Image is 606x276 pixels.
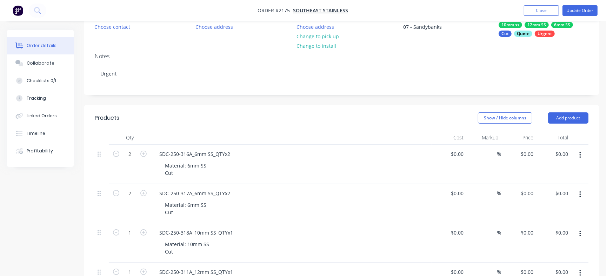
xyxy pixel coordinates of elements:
[548,112,588,124] button: Add product
[562,5,598,16] button: Update Order
[95,53,588,60] div: Notes
[7,90,74,107] button: Tracking
[501,131,536,145] div: Price
[398,22,447,32] div: 07 - Sandybanks
[27,42,56,49] div: Order details
[154,188,236,198] div: SDC-250-317A_6mm SS_QTYx2
[524,5,559,16] button: Close
[27,148,53,154] div: Profitability
[293,32,342,41] button: Change to pick up
[293,41,340,51] button: Change to install
[27,95,46,101] div: Tracking
[159,160,212,178] div: Material: 6mm SS Cut
[478,112,532,124] button: Show / Hide columns
[432,131,466,145] div: Cost
[7,54,74,72] button: Collaborate
[499,22,522,28] div: 10mm ss
[7,142,74,160] button: Profitability
[95,63,588,84] div: Urgent
[7,72,74,90] button: Checklists 0/1
[466,131,501,145] div: Markup
[293,7,348,14] a: Southeast Stainless
[159,200,212,217] div: Material: 6mm SS Cut
[535,31,555,37] div: Urgent
[95,114,119,122] div: Products
[27,130,45,137] div: Timeline
[109,131,151,145] div: Qty
[91,22,134,31] button: Choose contact
[536,131,571,145] div: Total
[258,7,293,14] span: Order #2175 -
[27,113,57,119] div: Linked Orders
[497,229,501,237] span: %
[7,107,74,125] button: Linked Orders
[192,22,237,31] button: Choose address
[27,78,56,84] div: Checklists 0/1
[497,150,501,158] span: %
[159,239,215,257] div: Material: 10mm SS Cut
[497,268,501,276] span: %
[293,22,338,31] button: Choose address
[154,228,239,238] div: SDC-250-318A_10mm SS_QTYx1
[27,60,54,66] div: Collaborate
[7,37,74,54] button: Order details
[499,31,512,37] div: Cut
[551,22,573,28] div: 6mm SS
[497,189,501,197] span: %
[514,31,532,37] div: Quote
[13,5,23,16] img: Factory
[7,125,74,142] button: Timeline
[525,22,549,28] div: 12mm SS
[154,149,236,159] div: SDC-250-316A_6mm SS_QTYx2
